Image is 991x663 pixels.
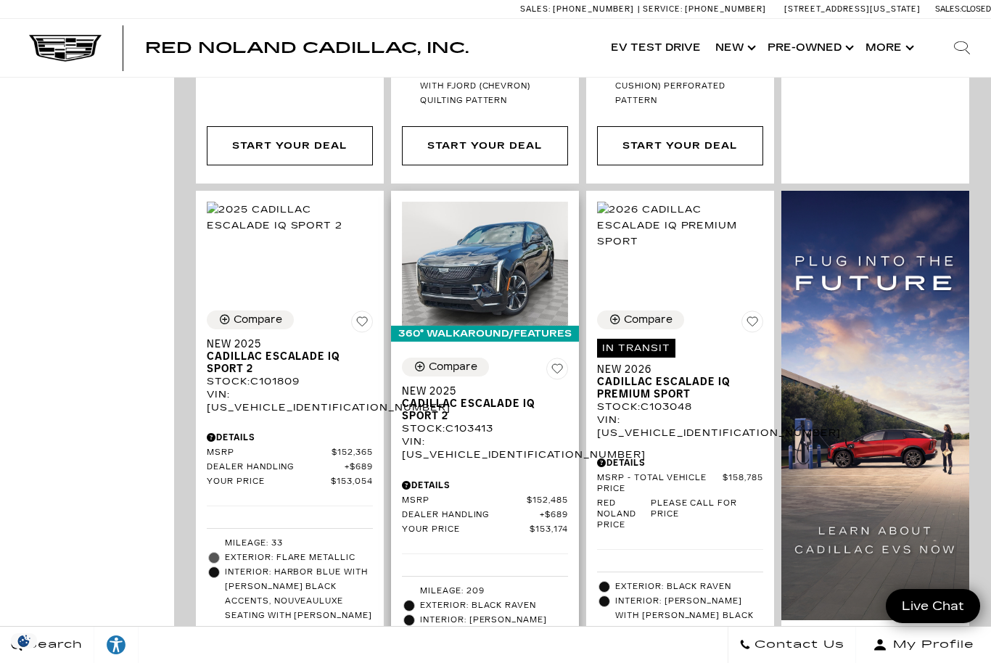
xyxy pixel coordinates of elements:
a: Your Price $153,054 [207,477,373,487]
span: Live Chat [895,598,971,614]
a: EV Test Drive [604,19,708,77]
div: Start Your Deal [232,138,347,154]
a: MSRP $152,365 [207,448,373,458]
button: Save Vehicle [351,310,373,338]
img: Cadillac Dark Logo with Cadillac White Text [29,34,102,62]
a: New 2025Cadillac ESCALADE IQ Sport 2 [207,338,373,375]
a: Red Noland Price Please call for price [597,498,763,531]
span: Your Price [402,524,530,535]
span: MSRP - Total Vehicle Price [597,473,723,495]
a: [STREET_ADDRESS][US_STATE] [784,4,921,14]
span: Dealer Handling [402,510,540,521]
span: $153,054 [331,477,373,487]
li: Mileage: 33 [207,536,373,551]
a: In TransitNew 2026Cadillac ESCALADE IQ Premium Sport [597,338,763,400]
img: 2026 Cadillac ESCALADE IQ Premium Sport [597,202,763,250]
section: Click to Open Cookie Consent Modal [7,633,41,648]
span: New 2026 [597,363,752,376]
a: Live Chat [886,589,980,623]
div: Explore your accessibility options [94,634,138,656]
a: Pre-Owned [760,19,858,77]
span: MSRP [402,495,527,506]
span: Your Price [207,477,331,487]
a: Your Price $153,174 [402,524,568,535]
span: Red Noland Cadillac, Inc. [145,39,469,57]
button: Open user profile menu [856,627,991,663]
button: Save Vehicle [741,310,763,338]
a: Dealer Handling $689 [207,462,373,473]
a: Dealer Handling $689 [402,510,568,521]
span: Sales: [935,4,961,14]
span: Exterior: Black Raven [420,598,568,613]
span: My Profile [887,635,974,655]
button: Compare Vehicle [402,358,489,376]
span: $153,174 [530,524,568,535]
span: Cadillac ESCALADE IQ Premium Sport [597,376,752,400]
a: New 2025Cadillac ESCALADE IQ Sport 2 [402,385,568,422]
span: [PHONE_NUMBER] [685,4,766,14]
span: Cadillac ESCALADE IQ Sport 2 [402,398,557,422]
a: MSRP $152,485 [402,495,568,506]
a: Explore your accessibility options [94,627,139,663]
div: Pricing Details - New 2025 Cadillac ESCALADE IQ Sport 2 [402,479,568,492]
div: Pricing Details - New 2026 Cadillac ESCALADE IQ Premium Sport [597,456,763,469]
div: Search [933,19,991,77]
img: 2025 Cadillac ESCALADE IQ Sport 2 [207,202,373,234]
a: Sales: [PHONE_NUMBER] [520,5,638,13]
div: Compare [429,361,477,374]
span: [PHONE_NUMBER] [553,4,634,14]
button: Compare Vehicle [207,310,294,329]
div: VIN: [US_VEHICLE_IDENTIFICATION_NUMBER] [207,388,373,414]
a: Red Noland Cadillac, Inc. [145,41,469,55]
a: New [708,19,760,77]
div: Compare [234,313,282,326]
div: Stock : C101809 [207,375,373,388]
span: Exterior: Flare Metallic [225,551,373,565]
span: Sales: [520,4,551,14]
span: Service: [643,4,683,14]
a: Service: [PHONE_NUMBER] [638,5,770,13]
span: Dealer Handling [207,462,345,473]
span: Search [22,635,83,655]
span: Contact Us [751,635,844,655]
button: Save Vehicle [546,358,568,385]
a: MSRP - Total Vehicle Price $158,785 [597,473,763,495]
div: 360° WalkAround/Features [391,326,579,342]
div: Compare [624,313,673,326]
div: Start Your Deal [427,138,542,154]
a: Contact Us [728,627,856,663]
span: Closed [961,4,991,14]
div: Start Your Deal [207,126,373,165]
button: More [858,19,918,77]
span: New 2025 [402,385,557,398]
div: VIN: [US_VEHICLE_IDENTIFICATION_NUMBER] [597,413,763,440]
span: $152,365 [332,448,373,458]
div: Pricing Details - New 2025 Cadillac ESCALADE IQ Sport 2 [207,431,373,444]
div: Stock : C103413 [402,422,568,435]
img: Opt-Out Icon [7,633,41,648]
span: In Transit [597,339,675,358]
span: $689 [345,462,373,473]
span: Interior: Harbor Blue with [PERSON_NAME] Black accents, Nouveauluxe seating with [PERSON_NAME][GE... [225,565,373,652]
span: New 2025 [207,338,362,350]
span: Cadillac ESCALADE IQ Sport 2 [207,350,362,375]
span: $689 [540,510,568,521]
span: Exterior: Black Raven [615,580,763,594]
span: MSRP [207,448,332,458]
img: 2025 Cadillac ESCALADE IQ Sport 2 [402,202,568,326]
div: Start Your Deal [622,138,737,154]
span: $158,785 [723,473,763,495]
div: Start Your Deal [402,126,568,165]
span: Please call for price [651,498,763,531]
span: $152,485 [527,495,568,506]
span: Red Noland Price [597,498,651,531]
div: Stock : C103048 [597,400,763,413]
button: Compare Vehicle [597,310,684,329]
li: Mileage: 209 [402,584,568,598]
div: VIN: [US_VEHICLE_IDENTIFICATION_NUMBER] [402,435,568,461]
div: Start Your Deal [597,126,763,165]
